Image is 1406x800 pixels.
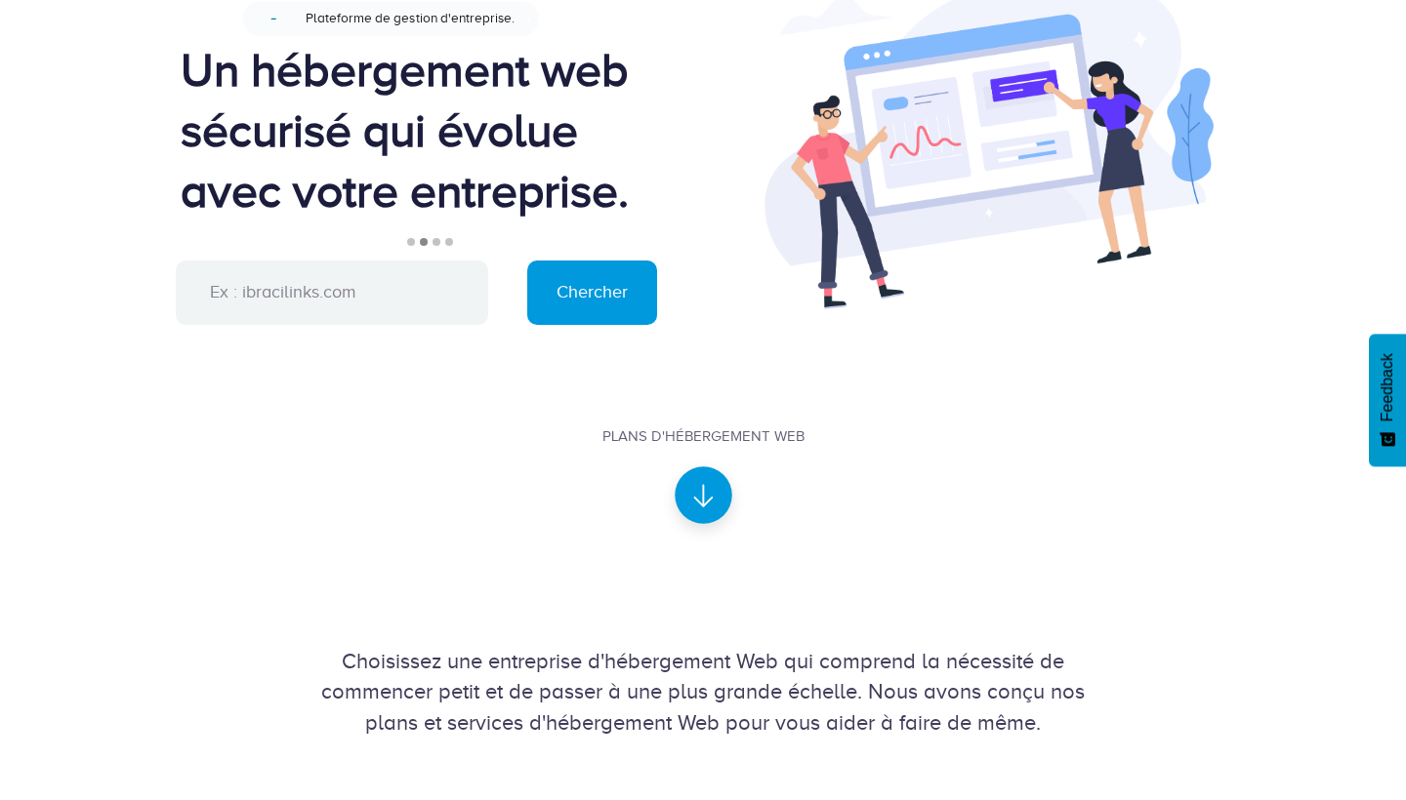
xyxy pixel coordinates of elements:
[270,19,275,20] span: Nouveau
[1379,353,1396,421] span: Feedback
[146,646,1260,738] div: Choisissez une entreprise d'hébergement Web qui comprend la nécessité de commencer petit et de pa...
[181,40,674,221] div: Un hébergement web sécurisé qui évolue avec votre entreprise.
[1308,702,1383,777] iframe: Drift Widget Chat Controller
[1369,334,1406,466] button: Feedback - Afficher l’enquête
[602,426,805,510] a: Plans d'hébergement Web
[176,260,488,325] input: Ex : ibracilinks.com
[306,11,515,25] span: Plateforme de gestion d'entreprise.
[602,426,805,447] div: Plans d'hébergement Web
[527,260,657,325] input: Chercher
